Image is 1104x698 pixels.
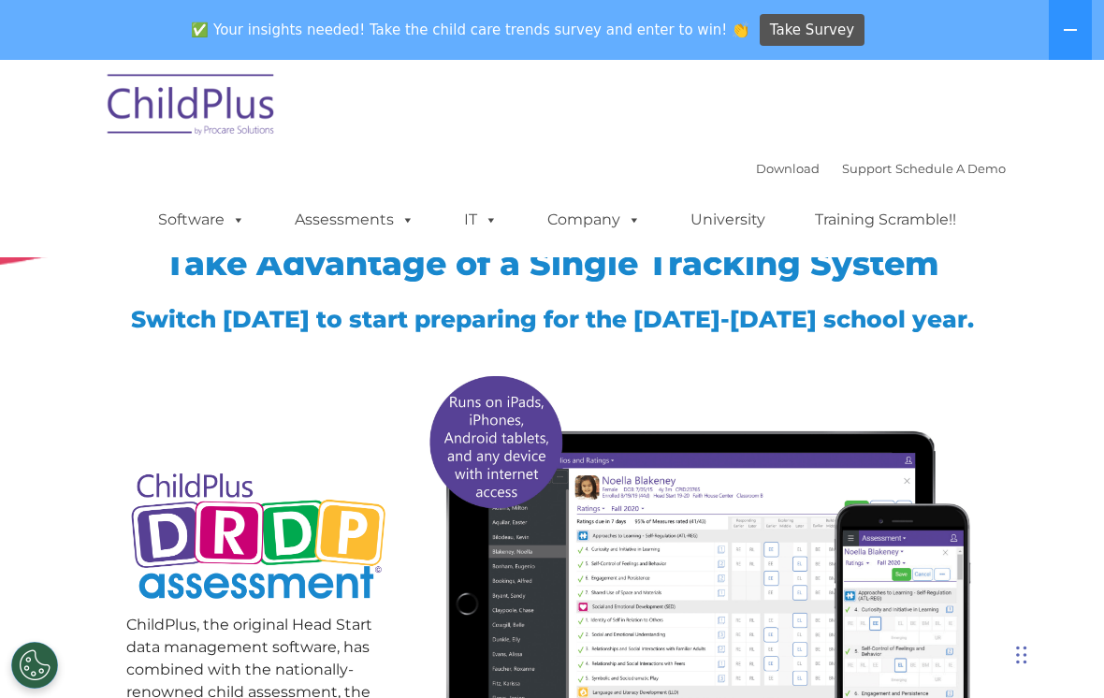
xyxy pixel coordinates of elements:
img: Copyright - DRDP Logo [126,458,391,618]
a: Company [529,201,660,239]
a: Support [842,161,892,176]
span: Switch [DATE] to start preparing for the [DATE]-[DATE] school year. [131,305,974,333]
a: Take Survey [760,14,865,47]
span: Take Survey [770,14,854,47]
a: IT [445,201,516,239]
iframe: Chat Widget [1010,608,1104,698]
a: Software [139,201,264,239]
a: Assessments [276,201,433,239]
span: Take Advantage of a Single Tracking System [165,243,939,284]
a: University [672,201,784,239]
button: Cookies Settings [11,642,58,689]
img: ChildPlus by Procare Solutions [98,61,285,154]
a: Training Scramble!! [796,201,975,239]
a: Schedule A Demo [895,161,1006,176]
font: | [756,161,1006,176]
div: Drag [1016,627,1027,683]
span: ✅ Your insights needed! Take the child care trends survey and enter to win! 👏 [184,12,757,49]
a: Download [756,161,820,176]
